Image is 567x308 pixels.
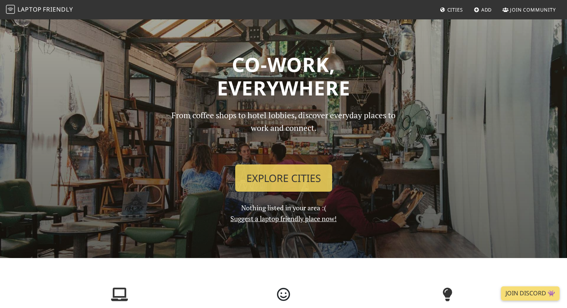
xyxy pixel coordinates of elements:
[447,6,463,13] span: Cities
[235,164,332,192] a: Explore Cities
[501,286,560,301] a: Join Discord 👾
[471,3,495,16] a: Add
[500,3,559,16] a: Join Community
[481,6,492,13] span: Add
[6,3,73,16] a: LaptopFriendly LaptopFriendly
[510,6,556,13] span: Join Community
[43,5,73,13] span: Friendly
[161,109,407,224] div: Nothing listed in your area :(
[437,3,466,16] a: Cities
[6,5,15,14] img: LaptopFriendly
[230,214,337,223] a: Suggest a laptop friendly place now!
[18,5,42,13] span: Laptop
[42,53,525,100] h1: Co-work, Everywhere
[165,109,402,158] p: From coffee shops to hotel lobbies, discover everyday places to work and connect.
